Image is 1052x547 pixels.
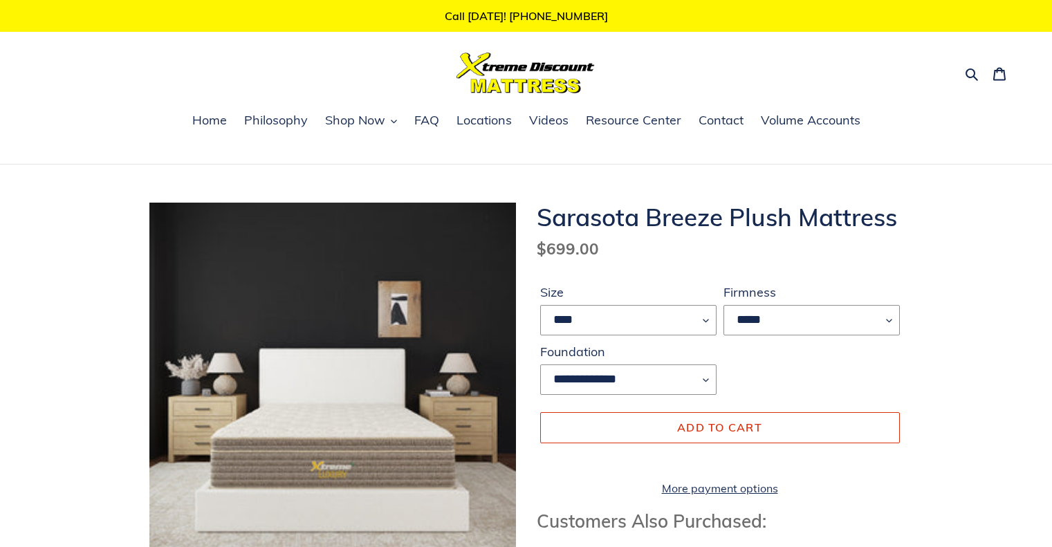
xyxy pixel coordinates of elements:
[244,112,308,129] span: Philosophy
[450,111,519,131] a: Locations
[456,112,512,129] span: Locations
[761,112,860,129] span: Volume Accounts
[540,480,900,497] a: More payment options
[699,112,744,129] span: Contact
[677,420,762,434] span: Add to cart
[237,111,315,131] a: Philosophy
[414,112,439,129] span: FAQ
[537,203,903,232] h1: Sarasota Breeze Plush Mattress
[325,112,385,129] span: Shop Now
[540,412,900,443] button: Add to cart
[529,112,569,129] span: Videos
[723,283,900,302] label: Firmness
[192,112,227,129] span: Home
[537,239,599,259] span: $699.00
[407,111,446,131] a: FAQ
[456,53,595,93] img: Xtreme Discount Mattress
[522,111,575,131] a: Videos
[318,111,404,131] button: Shop Now
[586,112,681,129] span: Resource Center
[540,342,717,361] label: Foundation
[185,111,234,131] a: Home
[540,283,717,302] label: Size
[537,510,903,532] h3: Customers Also Purchased:
[579,111,688,131] a: Resource Center
[754,111,867,131] a: Volume Accounts
[692,111,750,131] a: Contact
